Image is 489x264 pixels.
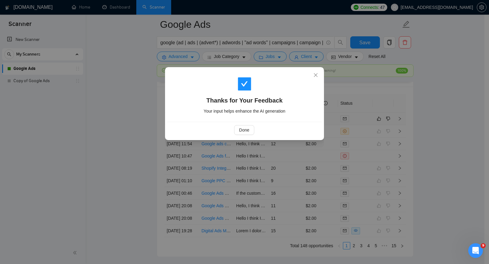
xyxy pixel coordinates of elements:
span: Done [239,127,249,133]
button: Close [307,67,324,84]
button: Done [234,125,254,135]
span: check-square [237,77,252,91]
span: close [313,73,318,78]
h4: Thanks for Your Feedback [175,96,314,105]
span: Your input helps enhance the AI generation [204,109,285,114]
iframe: Intercom live chat [468,243,483,258]
span: 9 [481,243,486,248]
